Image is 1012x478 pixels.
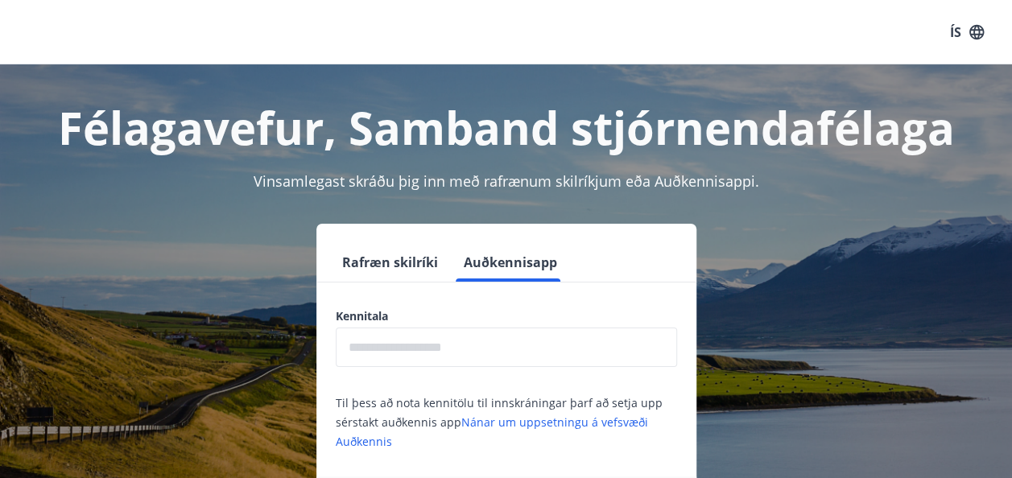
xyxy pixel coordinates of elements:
button: ÍS [941,18,993,47]
a: Nánar um uppsetningu á vefsvæði Auðkennis [336,414,648,449]
button: Rafræn skilríki [336,243,444,282]
span: Til þess að nota kennitölu til innskráningar þarf að setja upp sérstakt auðkennis app [336,395,663,449]
span: Vinsamlegast skráðu þig inn með rafrænum skilríkjum eða Auðkennisappi. [254,171,759,191]
label: Kennitala [336,308,677,324]
h1: Félagavefur, Samband stjórnendafélaga [19,97,993,158]
button: Auðkennisapp [457,243,564,282]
